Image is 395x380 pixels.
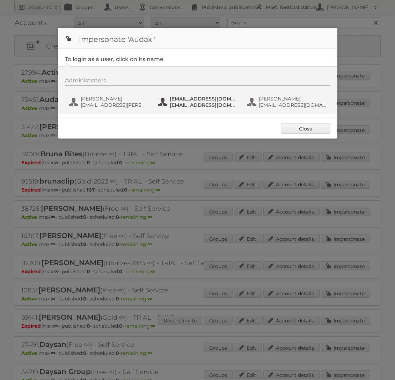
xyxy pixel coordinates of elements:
button: [PERSON_NAME] [EMAIL_ADDRESS][DOMAIN_NAME] [247,95,329,109]
legend: To login as a user, click on its name [65,56,163,62]
span: [EMAIL_ADDRESS][DOMAIN_NAME] [170,102,237,108]
span: [PERSON_NAME] [81,96,148,102]
div: Administrators [65,77,330,86]
button: [PERSON_NAME] [EMAIL_ADDRESS][PERSON_NAME][DOMAIN_NAME] [68,95,151,109]
a: Close [281,123,330,134]
span: [EMAIL_ADDRESS][DOMAIN_NAME] [170,96,237,102]
h1: Impersonate 'Audax ' [58,28,337,49]
span: [EMAIL_ADDRESS][DOMAIN_NAME] [259,102,327,108]
span: [EMAIL_ADDRESS][PERSON_NAME][DOMAIN_NAME] [81,102,148,108]
span: [PERSON_NAME] [259,96,327,102]
button: [EMAIL_ADDRESS][DOMAIN_NAME] [EMAIL_ADDRESS][DOMAIN_NAME] [158,95,240,109]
